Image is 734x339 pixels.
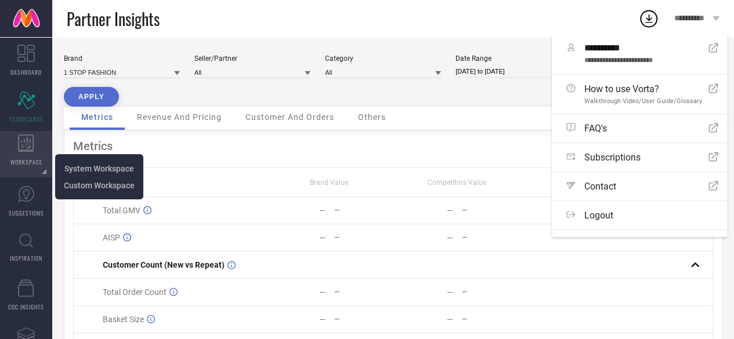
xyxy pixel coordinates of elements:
[447,233,453,242] div: —
[9,209,44,217] span: SUGGESTIONS
[103,233,120,242] span: AISP
[103,206,140,215] span: Total GMV
[584,97,702,105] span: Walkthrough Video/User Guide/Glossary
[9,115,44,123] span: SCORECARDS
[462,315,520,323] div: —
[103,287,167,297] span: Total Order Count
[67,7,160,31] span: Partner Insights
[10,68,42,76] span: DASHBOARD
[319,287,326,297] div: —
[552,75,727,114] a: How to use Vorta?Walkthrough Video/User Guide/Glossary
[319,233,326,242] div: —
[552,172,727,201] a: Contact
[8,302,44,311] span: CDC INSIGHTS
[584,123,607,134] span: FAQ's
[552,143,727,172] a: Subscriptions
[447,287,453,297] div: —
[73,139,713,153] div: Metrics
[428,178,486,187] span: Competitors Value
[447,206,453,215] div: —
[325,54,441,63] div: Category
[319,206,326,215] div: —
[64,87,119,107] button: APPLY
[334,288,393,296] div: —
[638,8,659,29] div: Open download list
[194,54,310,63] div: Seller/Partner
[64,181,135,190] span: Custom Workspace
[462,288,520,296] div: —
[64,180,135,191] a: Custom Workspace
[334,234,393,242] div: —
[137,112,222,122] span: Revenue And Pricing
[319,315,326,324] div: —
[64,164,134,173] span: System Workspace
[447,315,453,324] div: —
[334,315,393,323] div: —
[64,54,180,63] div: Brand
[334,206,393,214] div: —
[552,114,727,143] a: FAQ's
[584,83,702,94] span: How to use Vorta?
[245,112,334,122] span: Customer And Orders
[462,234,520,242] div: —
[103,315,144,324] span: Basket Size
[64,163,134,174] a: System Workspace
[584,181,616,192] span: Contact
[81,112,113,122] span: Metrics
[584,152,641,163] span: Subscriptions
[10,254,42,263] span: INSPIRATION
[584,210,613,221] span: Logout
[462,206,520,214] div: —
[10,158,42,166] span: WORKSPACE
[455,54,572,63] div: Date Range
[455,65,572,78] input: Select date range
[310,178,348,187] span: Brand Value
[358,112,386,122] span: Others
[103,260,225,269] span: Customer Count (New vs Repeat)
